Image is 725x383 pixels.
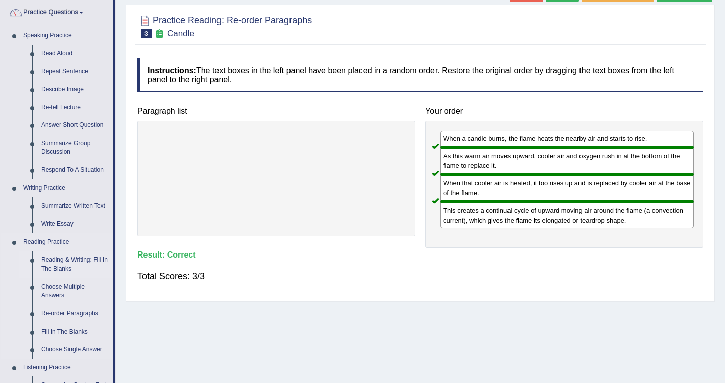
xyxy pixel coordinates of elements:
[37,99,113,117] a: Re-tell Lecture
[440,131,694,147] div: When a candle burns, the flame heats the nearby air and starts to rise.
[137,58,703,92] h4: The text boxes in the left panel have been placed in a random order. Restore the original order b...
[137,13,312,38] h2: Practice Reading: Re-order Paragraphs
[137,250,703,260] h4: Result:
[37,278,113,305] a: Choose Multiple Answers
[37,251,113,278] a: Reading & Writing: Fill In The Blanks
[37,161,113,179] a: Respond To A Situation
[37,305,113,323] a: Re-order Paragraphs
[37,135,113,161] a: Summarize Group Discussion
[37,45,113,63] a: Read Aloud
[425,107,703,116] h4: Your order
[440,174,694,202] div: When that cooler air is heated, it too rises up and is replaced by cooler air at the base of the ...
[148,66,196,75] b: Instructions:
[137,107,415,116] h4: Paragraph list
[19,359,113,377] a: Listening Practice
[19,233,113,251] a: Reading Practice
[19,179,113,198] a: Writing Practice
[37,323,113,341] a: Fill In The Blanks
[141,29,152,38] span: 3
[37,215,113,233] a: Write Essay
[440,147,694,174] div: As this warm air moves upward, cooler air and oxygen rush in at the bottom of the flame to replac...
[137,264,703,288] div: Total Scores: 3/3
[19,27,113,45] a: Speaking Practice
[37,116,113,135] a: Answer Short Question
[154,29,165,39] small: Exam occurring question
[37,81,113,99] a: Describe Image
[37,197,113,215] a: Summarize Written Text
[440,202,694,228] div: This creates a continual cycle of upward moving air around the flame (a convection current), whic...
[37,341,113,359] a: Choose Single Answer
[37,62,113,81] a: Repeat Sentence
[167,29,194,38] small: Candle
